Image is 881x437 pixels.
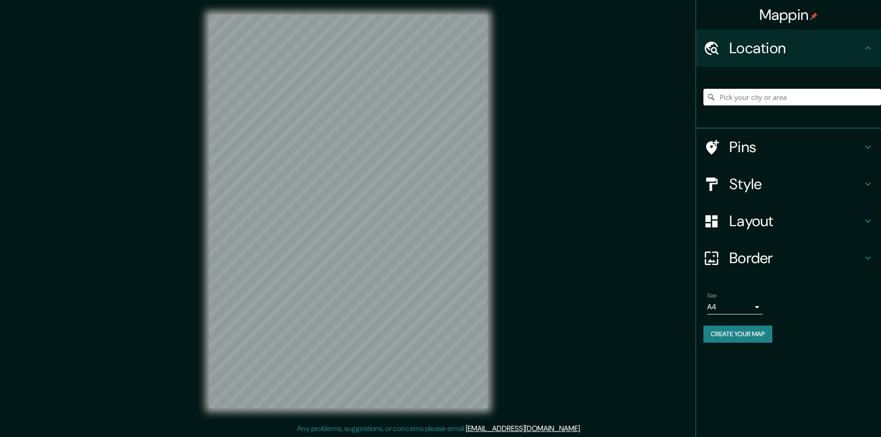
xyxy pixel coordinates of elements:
[759,6,818,24] h4: Mappin
[696,203,881,240] div: Layout
[209,15,487,408] canvas: Map
[583,423,585,434] div: .
[729,138,863,156] h4: Pins
[297,423,581,434] p: Any problems, suggestions, or concerns please email .
[729,212,863,230] h4: Layout
[696,30,881,67] div: Location
[466,424,580,433] a: [EMAIL_ADDRESS][DOMAIN_NAME]
[729,249,863,267] h4: Border
[696,166,881,203] div: Style
[810,12,818,20] img: pin-icon.png
[696,240,881,277] div: Border
[707,292,717,300] label: Size
[696,129,881,166] div: Pins
[703,89,881,105] input: Pick your city or area
[703,326,772,343] button: Create your map
[729,39,863,57] h4: Location
[581,423,583,434] div: .
[729,175,863,193] h4: Style
[707,300,763,314] div: A4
